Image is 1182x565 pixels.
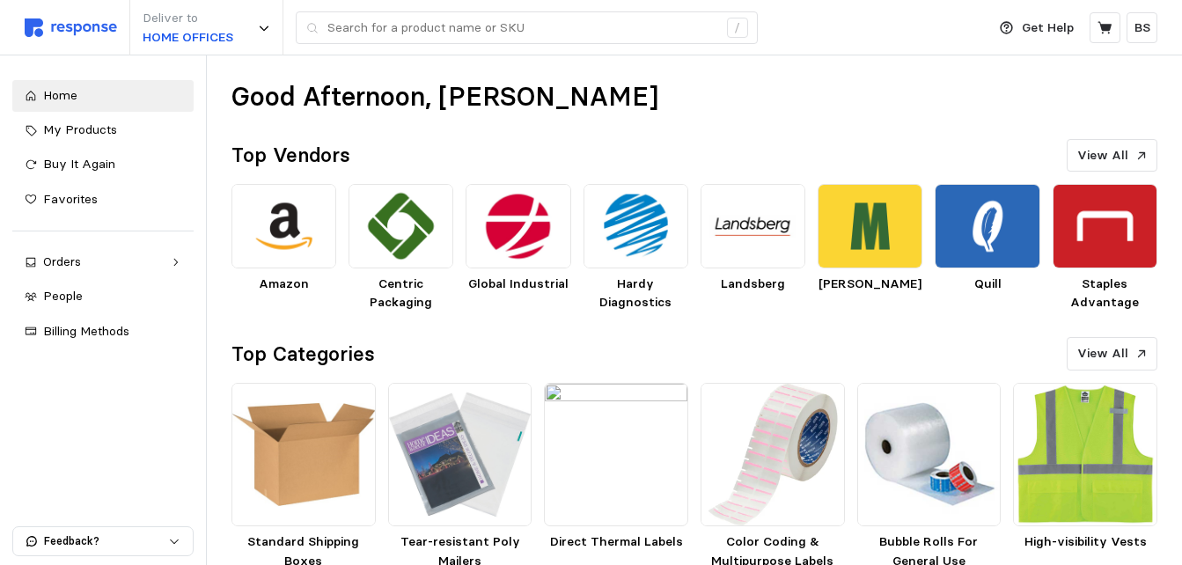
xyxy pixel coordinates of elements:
[143,9,233,28] p: Deliver to
[935,184,1039,268] img: bfee157a-10f7-4112-a573-b61f8e2e3b38.png
[989,11,1084,45] button: Get Help
[43,253,163,272] div: Orders
[25,18,117,37] img: svg%3e
[388,383,532,527] img: s0950253_sc7
[43,191,98,207] span: Favorites
[584,184,688,268] img: 4fb1f975-dd51-453c-b64f-21541b49956d.png
[818,184,922,268] img: 28d3e18e-6544-46cd-9dd4-0f3bdfdd001e.png
[43,323,129,339] span: Billing Methods
[231,275,336,294] p: Amazon
[466,184,570,268] img: 771c76c0-1592-4d67-9e09-d6ea890d945b.png
[44,533,168,549] p: Feedback?
[231,142,350,169] h2: Top Vendors
[1077,146,1128,165] p: View All
[1134,18,1150,38] p: BS
[349,275,453,312] p: Centric Packaging
[818,275,922,294] p: [PERSON_NAME]
[231,341,375,368] h2: Top Categories
[935,275,1039,294] p: Quill
[701,383,845,527] img: THT-152-494-PK.webp
[349,184,453,268] img: b57ebca9-4645-4b82-9362-c975cc40820f.png
[12,316,194,348] a: Billing Methods
[12,184,194,216] a: Favorites
[857,383,1002,527] img: l_LIND100002060_LIND100002080_LIND100003166_11-15.jpg
[1077,344,1128,363] p: View All
[43,87,77,103] span: Home
[1013,383,1157,527] img: L_EGO21147.jpg
[1067,337,1157,371] button: View All
[231,184,336,268] img: d7805571-9dbc-467d-9567-a24a98a66352.png
[12,281,194,312] a: People
[231,383,376,527] img: L_302020.jpg
[727,18,748,39] div: /
[466,275,570,294] p: Global Industrial
[1127,12,1157,43] button: BS
[701,184,805,268] img: 7d13bdb8-9cc8-4315-963f-af194109c12d.png
[12,149,194,180] a: Buy It Again
[43,156,115,172] span: Buy It Again
[701,275,805,294] p: Landsberg
[544,532,688,552] p: Direct Thermal Labels
[1022,18,1074,38] p: Get Help
[12,114,194,146] a: My Products
[1067,139,1157,172] button: View All
[231,80,658,114] h1: Good Afternoon, [PERSON_NAME]
[1053,275,1157,312] p: Staples Advantage
[13,527,193,555] button: Feedback?
[143,28,233,48] p: HOME OFFICES
[544,383,688,527] img: 60DY22_AS01
[1053,184,1157,268] img: 63258c51-adb8-4b2a-9b0d-7eba9747dc41.png
[327,12,717,44] input: Search for a product name or SKU
[12,80,194,112] a: Home
[12,246,194,278] a: Orders
[43,288,83,304] span: People
[1013,532,1157,552] p: High-visibility Vests
[584,275,688,312] p: Hardy Diagnostics
[43,121,117,137] span: My Products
